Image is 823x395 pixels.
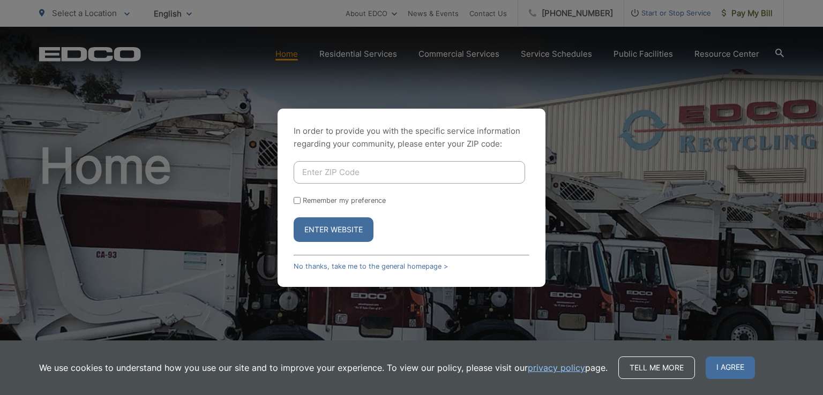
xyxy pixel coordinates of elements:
label: Remember my preference [303,196,386,204]
a: Tell me more [618,356,695,379]
p: In order to provide you with the specific service information regarding your community, please en... [294,125,529,150]
a: No thanks, take me to the general homepage > [294,262,448,270]
button: Enter Website [294,217,373,242]
span: I agree [706,356,755,379]
input: Enter ZIP Code [294,161,525,184]
a: privacy policy [528,361,585,374]
p: We use cookies to understand how you use our site and to improve your experience. To view our pol... [39,361,608,374]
